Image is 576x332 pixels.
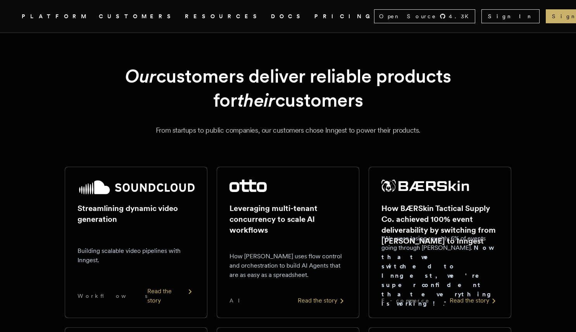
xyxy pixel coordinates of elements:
[450,296,498,305] div: Read the story
[237,89,275,111] em: their
[217,167,359,318] a: Otto logoLeveraging multi-tenant concurrency to scale AI workflowsHow [PERSON_NAME] uses flow con...
[298,296,347,305] div: Read the story
[125,65,156,87] em: Our
[229,252,347,280] p: How [PERSON_NAME] uses flow control and orchestration to build AI Agents that are as easy as a sp...
[65,167,207,318] a: SoundCloud logoStreamlining dynamic video generationBuilding scalable video pipelines with Innges...
[229,203,347,235] h2: Leveraging multi-tenant concurrency to scale AI workflows
[379,12,436,20] span: Open Source
[381,180,469,192] img: BÆRSkin Tactical Supply Co.
[229,297,247,304] span: AI
[449,12,473,20] span: 4.3 K
[78,203,195,225] h2: Streamlining dynamic video generation
[78,246,195,265] p: Building scalable video pipelines with Inngest.
[381,234,498,308] p: "We were losing roughly 6% of events going through [PERSON_NAME]. ."
[369,167,511,318] a: BÆRSkin Tactical Supply Co. logoHow BÆRSkin Tactical Supply Co. achieved 100% event deliverabilit...
[229,180,267,192] img: Otto
[271,12,305,21] a: DOCS
[78,180,195,195] img: SoundCloud
[381,244,497,307] strong: Now that we switched to Inngest, we're super confident that everything is working!
[99,12,176,21] a: CUSTOMERS
[381,203,498,246] h2: How BÆRSkin Tactical Supply Co. achieved 100% event deliverability by switching from [PERSON_NAME...
[381,297,429,304] span: E-commerce
[83,64,493,112] h1: customers deliver reliable products for customers
[78,292,147,300] span: Workflows
[22,12,90,21] button: PLATFORM
[314,12,374,21] a: PRICING
[147,287,195,305] div: Read the story
[185,12,262,21] button: RESOURCES
[31,125,545,136] p: From startups to public companies, our customers chose Inngest to power their products.
[481,9,540,23] a: Sign In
